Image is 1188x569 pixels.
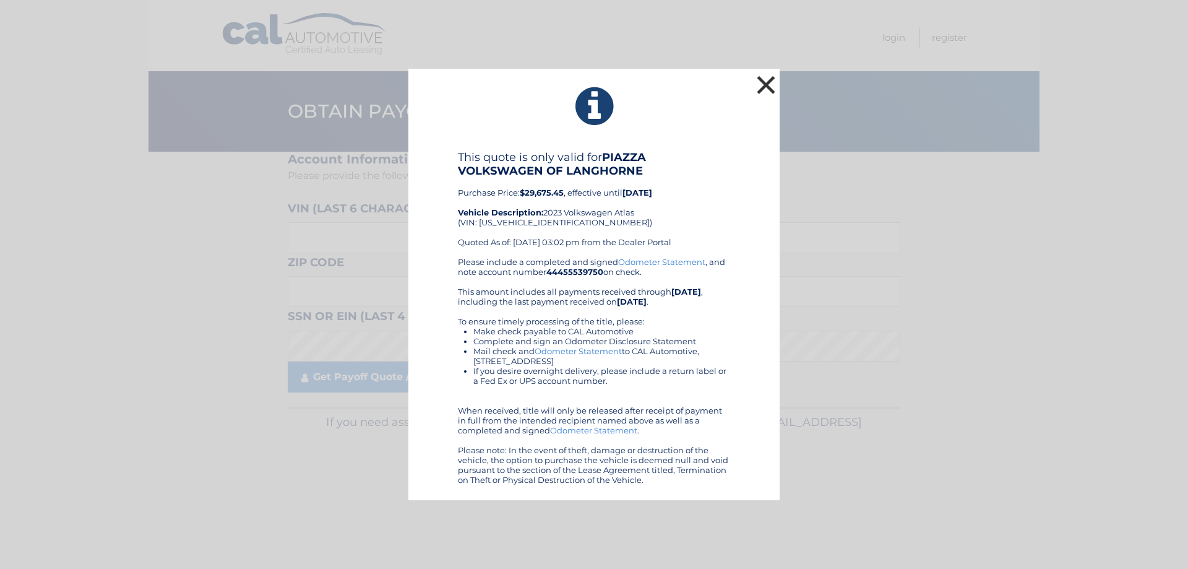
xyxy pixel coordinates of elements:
div: Please include a completed and signed , and note account number on check. This amount includes al... [458,257,730,485]
b: [DATE] [671,287,701,297]
a: Odometer Statement [550,425,637,435]
a: Odometer Statement [535,346,622,356]
b: PIAZZA VOLKSWAGEN OF LANGHORNE [458,150,646,178]
li: If you desire overnight delivery, please include a return label or a Fed Ex or UPS account number. [473,366,730,386]
b: 44455539750 [546,267,603,277]
a: Odometer Statement [618,257,705,267]
div: Purchase Price: , effective until 2023 Volkswagen Atlas (VIN: [US_VEHICLE_IDENTIFICATION_NUMBER])... [458,150,730,257]
strong: Vehicle Description: [458,207,543,217]
li: Complete and sign an Odometer Disclosure Statement [473,336,730,346]
li: Make check payable to CAL Automotive [473,326,730,336]
b: [DATE] [617,297,647,306]
b: $29,675.45 [520,188,564,198]
b: [DATE] [622,188,652,198]
button: × [754,72,778,97]
h4: This quote is only valid for [458,150,730,178]
li: Mail check and to CAL Automotive, [STREET_ADDRESS] [473,346,730,366]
